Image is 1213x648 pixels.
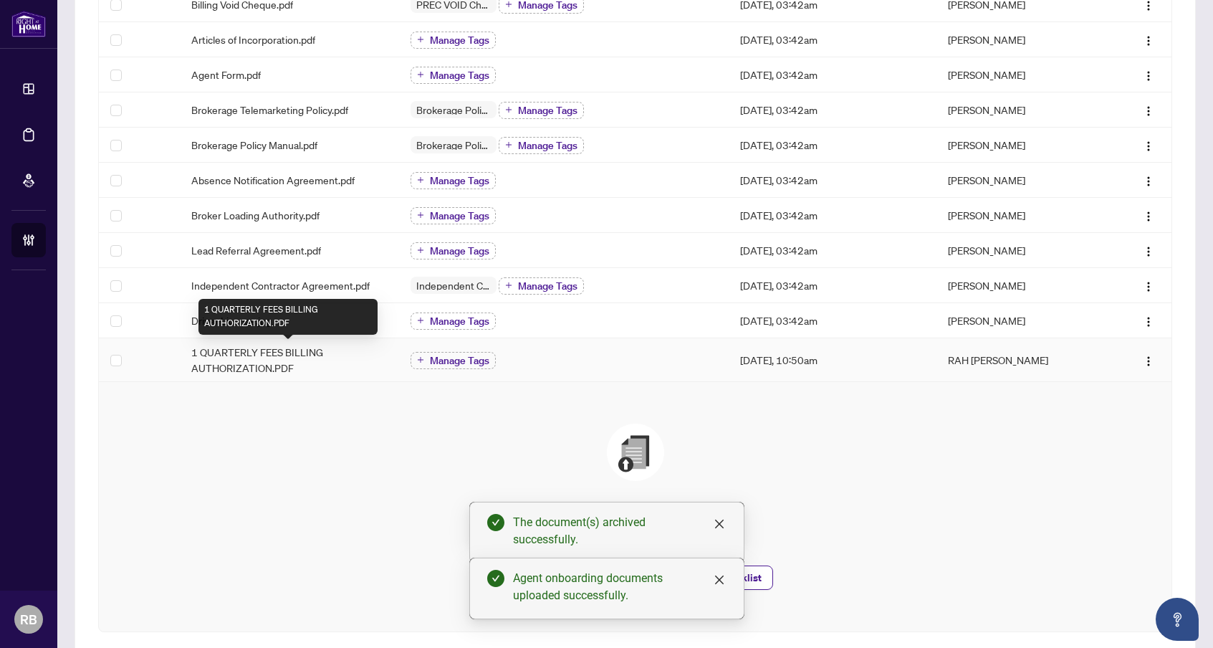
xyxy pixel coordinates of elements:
[1156,598,1199,641] button: Open asap
[1143,246,1154,257] img: Logo
[128,501,1143,518] p: Drag & Drop to Upload Files
[417,211,424,219] span: plus
[936,128,1101,163] td: [PERSON_NAME]
[411,105,497,115] span: Brokerage Policy Manual
[191,344,388,376] span: 1 QUARTERLY FEES BILLING AUTHORIZATION.PDF
[411,140,497,150] span: Brokerage Policy Manual
[936,268,1101,303] td: [PERSON_NAME]
[1137,348,1160,371] button: Logo
[411,352,496,369] button: Manage Tags
[417,36,424,43] span: plus
[499,102,584,119] button: Manage Tags
[1143,35,1154,47] img: Logo
[729,303,937,338] td: [DATE], 03:42am
[936,163,1101,198] td: [PERSON_NAME]
[518,140,577,151] span: Manage Tags
[936,22,1101,57] td: [PERSON_NAME]
[1143,70,1154,82] img: Logo
[729,57,937,92] td: [DATE], 03:42am
[11,11,46,37] img: logo
[936,198,1101,233] td: [PERSON_NAME]
[417,71,424,78] span: plus
[191,32,315,47] span: Articles of Incorporation.pdf
[487,514,504,531] span: check-circle
[191,277,370,293] span: Independent Contractor Agreement.pdf
[518,105,577,115] span: Manage Tags
[1143,140,1154,152] img: Logo
[936,92,1101,128] td: [PERSON_NAME]
[1137,309,1160,332] button: Logo
[1137,168,1160,191] button: Logo
[505,141,512,148] span: plus
[191,172,355,188] span: Absence Notification Agreement.pdf
[711,516,727,532] a: Close
[430,246,489,256] span: Manage Tags
[505,106,512,113] span: plus
[430,316,489,326] span: Manage Tags
[1143,211,1154,222] img: Logo
[191,313,272,328] span: Driver License.jpg
[1143,105,1154,117] img: Logo
[936,57,1101,92] td: [PERSON_NAME]
[714,574,725,586] span: close
[411,242,496,259] button: Manage Tags
[1137,63,1160,86] button: Logo
[505,282,512,289] span: plus
[411,313,496,330] button: Manage Tags
[417,176,424,184] span: plus
[411,172,496,189] button: Manage Tags
[191,242,321,258] span: Lead Referral Agreement.pdf
[411,280,497,290] span: Independent Contractor Agreement
[417,317,424,324] span: plus
[191,67,261,82] span: Agent Form.pdf
[936,233,1101,268] td: [PERSON_NAME]
[729,198,937,233] td: [DATE], 03:42am
[417,356,424,363] span: plus
[430,211,489,221] span: Manage Tags
[1143,316,1154,328] img: Logo
[711,572,727,588] a: Close
[1137,239,1160,262] button: Logo
[505,1,512,8] span: plus
[411,67,496,84] button: Manage Tags
[198,299,378,335] div: 1 QUARTERLY FEES BILLING AUTHORIZATION.PDF
[513,570,727,604] div: Agent onboarding documents uploaded successfully.
[1137,204,1160,227] button: Logo
[936,338,1101,382] td: RAH [PERSON_NAME]
[1137,28,1160,51] button: Logo
[729,128,937,163] td: [DATE], 03:42am
[1137,98,1160,121] button: Logo
[411,207,496,224] button: Manage Tags
[729,92,937,128] td: [DATE], 03:42am
[430,70,489,80] span: Manage Tags
[191,137,317,153] span: Brokerage Policy Manual.pdf
[128,524,1143,556] p: Maximum file size: 25 MB Accepted formats include .pdf, .jpg, .jpeg, .png
[729,268,937,303] td: [DATE], 03:42am
[1137,274,1160,297] button: Logo
[729,338,937,382] td: [DATE], 10:50am
[1143,356,1154,367] img: Logo
[729,233,937,268] td: [DATE], 03:42am
[411,32,496,49] button: Manage Tags
[499,137,584,154] button: Manage Tags
[417,247,424,254] span: plus
[607,424,664,481] img: File Upload
[499,277,584,295] button: Manage Tags
[487,570,504,587] span: check-circle
[1137,133,1160,156] button: Logo
[430,176,489,186] span: Manage Tags
[518,281,577,291] span: Manage Tags
[430,356,489,366] span: Manage Tags
[116,399,1154,614] span: File UploadDrag & Drop to Upload FilesMaximum file size:25MBAccepted formats include .pdf, .jpg, ...
[513,514,727,548] div: The document(s) archived successfully.
[191,102,348,118] span: Brokerage Telemarketing Policy.pdf
[729,163,937,198] td: [DATE], 03:42am
[1143,176,1154,187] img: Logo
[729,22,937,57] td: [DATE], 03:42am
[20,609,37,629] span: RB
[191,207,320,223] span: Broker Loading Authority.pdf
[430,35,489,45] span: Manage Tags
[1143,281,1154,292] img: Logo
[936,303,1101,338] td: [PERSON_NAME]
[714,518,725,530] span: close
